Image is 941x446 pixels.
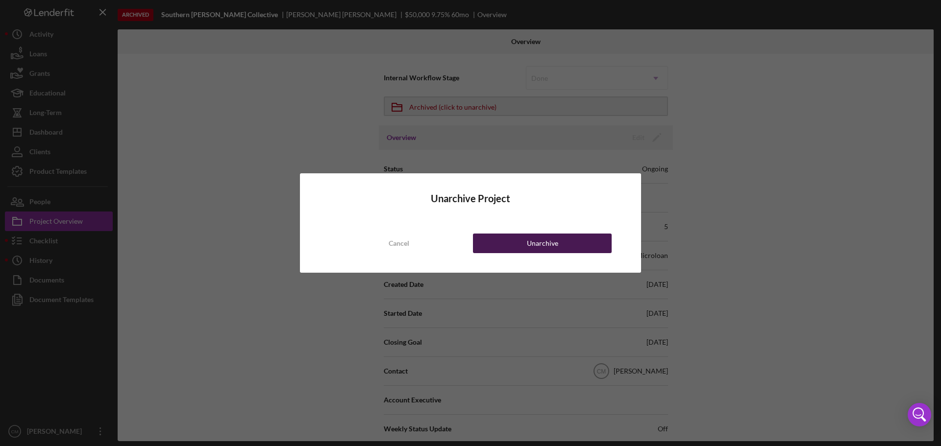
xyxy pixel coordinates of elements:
h4: Unarchive Project [329,193,612,204]
div: Unarchive [527,234,558,253]
button: Cancel [329,234,468,253]
div: Open Intercom Messenger [908,403,931,426]
button: Unarchive [473,234,612,253]
div: Cancel [389,234,409,253]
